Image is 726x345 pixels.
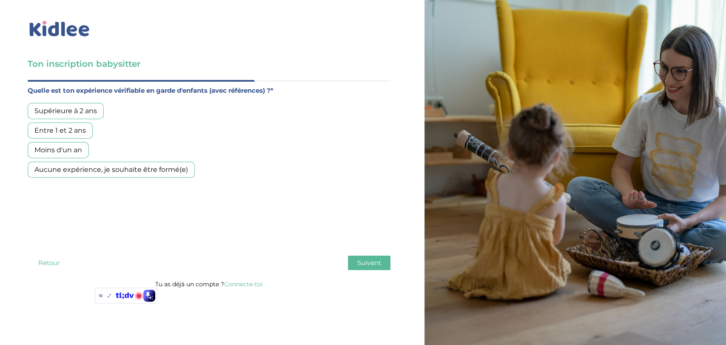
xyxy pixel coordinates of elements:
[224,280,263,288] a: Connecte-toi
[28,58,390,70] h3: Ton inscription babysitter
[28,85,390,96] label: Quelle est ton expérience vérifiable en garde d'enfants (avec références) ?*
[357,259,381,267] span: Suivant
[348,256,390,270] button: Suivant
[28,162,195,178] div: Aucune expérience, je souhaite être formé(e)
[28,19,91,39] img: logo_kidlee_bleu
[28,142,89,158] div: Moins d'un an
[28,103,104,119] div: Supérieure à 2 ans
[28,123,93,139] div: Entre 1 et 2 ans
[28,279,390,290] p: Tu as déjà un compte ?
[28,256,70,270] button: Retour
